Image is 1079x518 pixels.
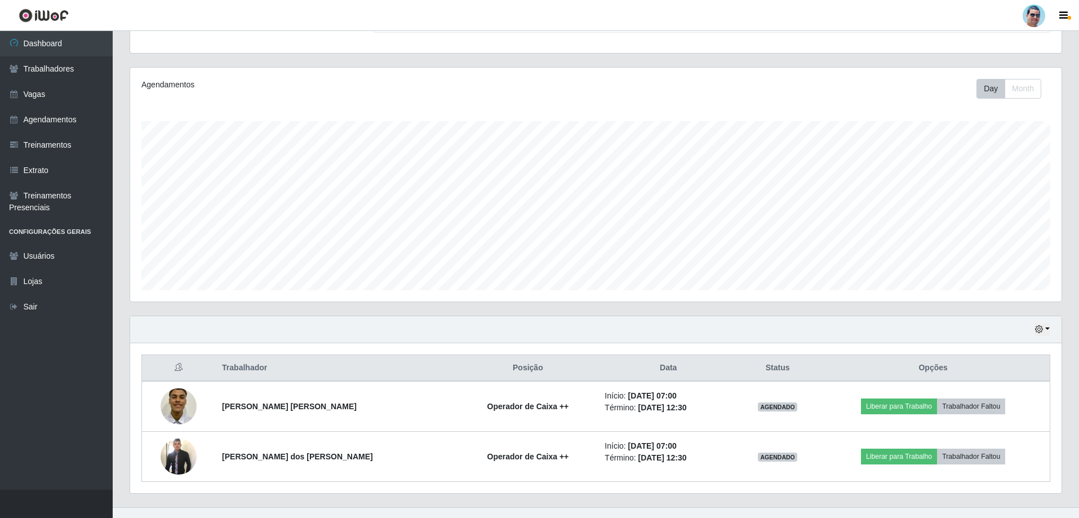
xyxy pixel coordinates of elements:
strong: Operador de Caixa ++ [487,452,569,461]
li: Término: [605,452,732,464]
time: [DATE] 07:00 [628,391,677,400]
time: [DATE] 12:30 [638,403,686,412]
th: Opções [816,355,1050,382]
li: Término: [605,402,732,414]
li: Início: [605,390,732,402]
strong: [PERSON_NAME] dos [PERSON_NAME] [222,452,373,461]
th: Data [598,355,739,382]
strong: Operador de Caixa ++ [487,402,569,411]
img: 1750022695210.jpeg [161,437,197,476]
button: Month [1005,79,1041,99]
strong: [PERSON_NAME] [PERSON_NAME] [222,402,357,411]
time: [DATE] 12:30 [638,453,686,462]
button: Liberar para Trabalho [861,399,937,414]
div: Agendamentos [141,79,510,91]
button: Trabalhador Faltou [937,399,1005,414]
img: 1744939908416.jpeg [161,382,197,430]
th: Posição [458,355,598,382]
span: AGENDADO [758,402,797,411]
time: [DATE] 07:00 [628,441,677,450]
span: AGENDADO [758,453,797,462]
img: CoreUI Logo [19,8,69,23]
th: Trabalhador [215,355,458,382]
div: Toolbar with button groups [976,79,1050,99]
button: Trabalhador Faltou [937,449,1005,464]
button: Liberar para Trabalho [861,449,937,464]
th: Status [739,355,816,382]
li: Início: [605,440,732,452]
button: Day [976,79,1005,99]
div: First group [976,79,1041,99]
